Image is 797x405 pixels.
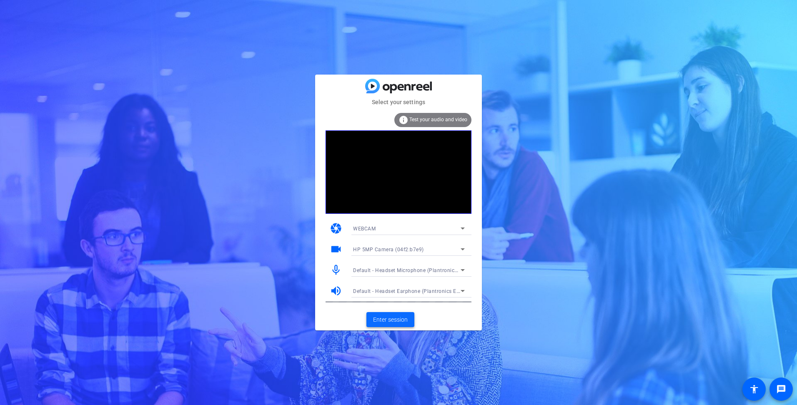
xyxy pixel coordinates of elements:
mat-icon: info [398,115,409,125]
mat-icon: camera [330,222,342,235]
span: HP 5MP Camera (04f2:b7e9) [353,247,424,252]
mat-icon: videocam [330,243,342,255]
mat-icon: volume_up [330,285,342,297]
span: Enter session [373,315,408,324]
span: WEBCAM [353,226,376,232]
mat-icon: message [776,384,786,394]
span: Test your audio and video [409,117,467,122]
span: Default - Headset Earphone (Plantronics EncorePro 725 USB) (047f:af07) [353,287,531,294]
button: Enter session [366,312,414,327]
mat-icon: accessibility [749,384,759,394]
span: Default - Headset Microphone (Plantronics EncorePro 725 USB) (047f:af07) [353,267,537,273]
img: blue-gradient.svg [365,79,432,93]
mat-card-subtitle: Select your settings [315,97,482,107]
mat-icon: mic_none [330,264,342,276]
